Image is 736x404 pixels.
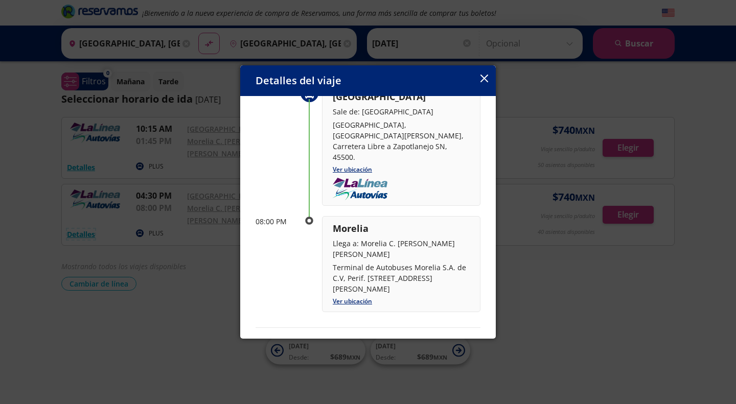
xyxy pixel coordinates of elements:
[333,297,372,305] a: Ver ubicación
[333,222,470,235] p: Morelia
[333,165,372,174] a: Ver ubicación
[333,262,470,294] p: Terminal de Autobuses Morelia S.A. de C.V, Perif. [STREET_ADDRESS][PERSON_NAME]
[333,90,470,104] p: [GEOGRAPHIC_DATA]
[333,106,470,117] p: Sale de: [GEOGRAPHIC_DATA]
[256,216,296,227] p: 08:00 PM
[333,238,470,259] p: Llega a: Morelia C. [PERSON_NAME] [PERSON_NAME]
[256,73,341,88] p: Detalles del viaje
[333,178,387,200] img: uploads_2F1614736493101-lrc074r4ha-fd05130f9173fefc76d4804dc3e1a941_2Fautovias-la-linea.png
[333,120,470,162] p: [GEOGRAPHIC_DATA], [GEOGRAPHIC_DATA][PERSON_NAME], Carretera Libre a Zapotlanejo SN, 45500.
